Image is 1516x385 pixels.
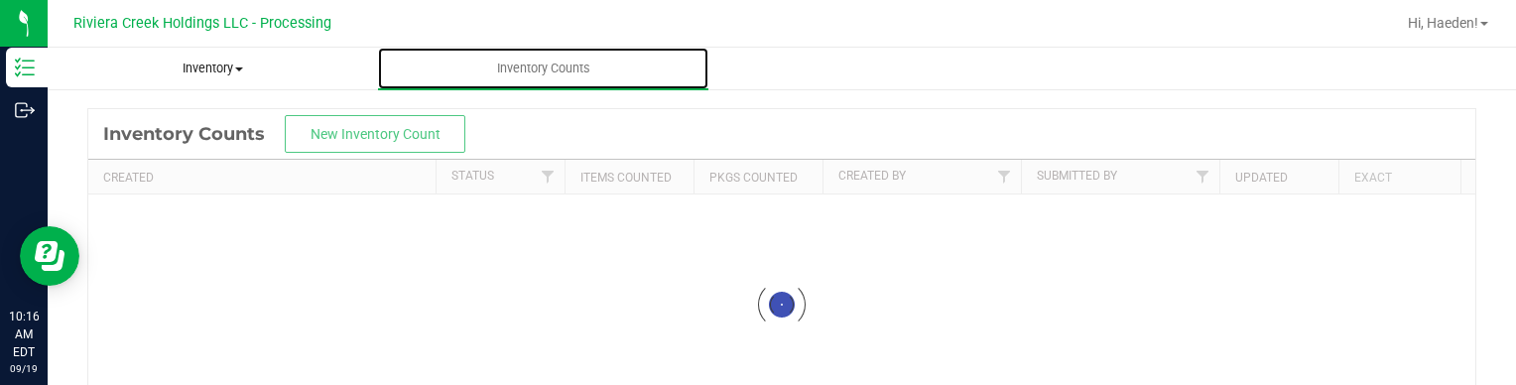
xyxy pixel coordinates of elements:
[378,48,708,89] a: Inventory Counts
[20,226,79,286] iframe: Resource center
[1408,15,1478,31] span: Hi, Haeden!
[9,308,39,361] p: 10:16 AM EDT
[470,60,617,77] span: Inventory Counts
[49,60,377,77] span: Inventory
[9,361,39,376] p: 09/19
[48,48,378,89] a: Inventory
[15,58,35,77] inline-svg: Inventory
[73,15,331,32] span: Riviera Creek Holdings LLC - Processing
[15,100,35,120] inline-svg: Outbound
